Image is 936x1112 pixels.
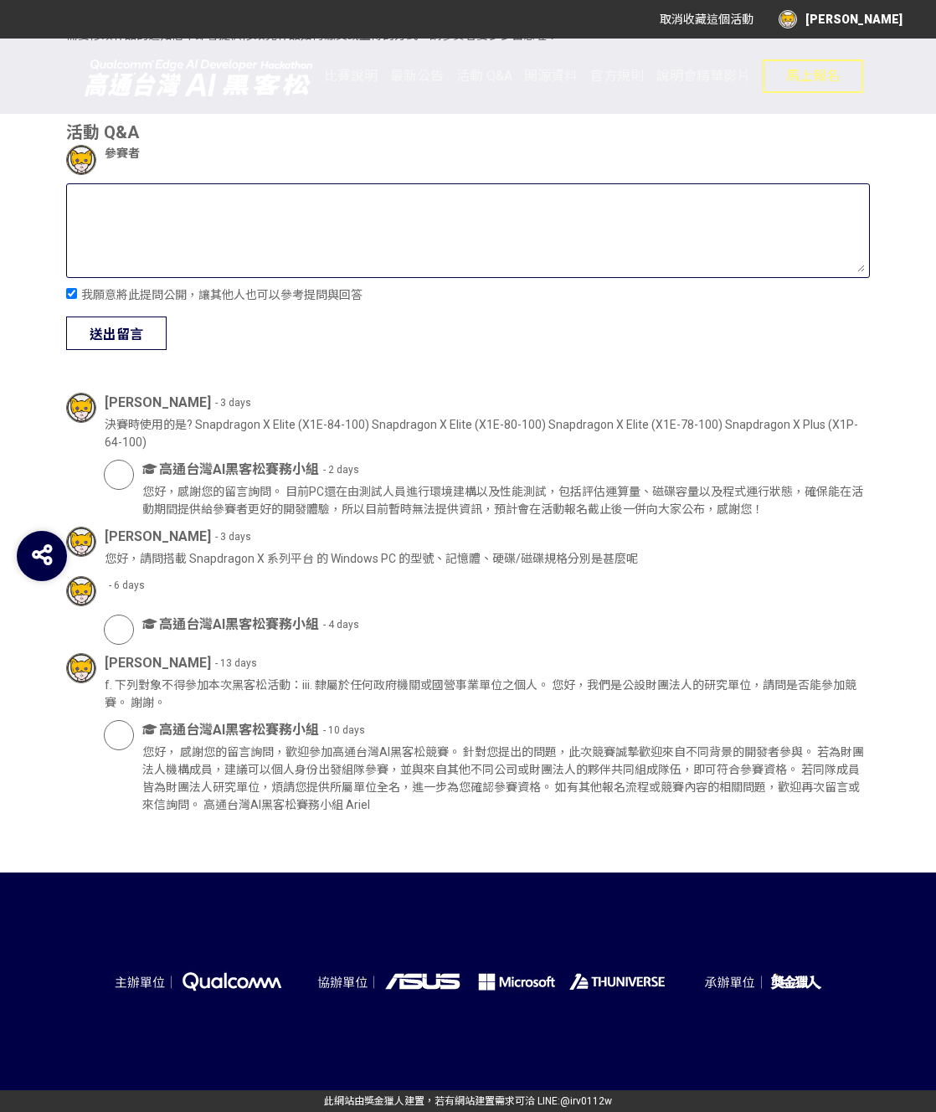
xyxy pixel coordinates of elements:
[159,460,319,480] span: 高通台灣AI黑客松賽務小組
[456,68,512,84] span: 活動 Q&A
[105,677,870,712] div: f. 下列對象不得參加本次黑客松活動：iii. 隸屬於任何政府機關或國營事業單位之個人。 您好，我們是公設財團法人的研究單位，請問是否能參加競賽。 謝謝。
[142,744,870,814] div: 您好， 感謝您的留言詢問，歡迎參加高通台灣AI黑客松競賽。 針對您提出的問題，此次競賽誠摯歡迎來自不同背景的開發者參與。 若為財團法人機構成員，建議可以個人身份出發組隊參賽，並與來自其他不同公司...
[524,39,578,114] a: 開源資料
[456,39,512,114] a: 活動 Q&A
[66,288,77,299] input: 我願意將此提問公開，讓其他人也可以參考提問與回答
[390,68,444,84] span: 最新公告
[105,145,140,162] div: 參賽者
[215,397,251,409] span: - 3 days
[590,39,644,114] a: 官方規則
[786,68,840,84] span: 馬上報名
[763,59,863,93] button: 馬上報名
[66,122,139,142] span: 活動 Q&A
[215,531,251,543] span: - 3 days
[159,615,319,635] span: 高通台灣AI黑客松賽務小組
[105,550,870,568] div: 您好，請問搭載 Snapdragon X 系列平台 的 Windows PC 的型號、記憶體、硬碟/磁碟規格分別是甚麼呢
[656,68,750,84] span: 說明會精華影片
[324,1095,612,1107] span: 可洽 LINE:
[67,146,95,174] img: 參賽者
[66,317,167,350] button: 送出留言
[656,39,750,114] a: 說明會精華影片
[590,68,644,84] span: 官方規則
[324,68,378,84] span: 比賽說明
[81,288,363,301] span: 我願意將此提問公開，讓其他人也可以參考提問與回答
[105,393,211,413] span: [PERSON_NAME]
[390,39,444,114] a: 最新公告
[73,56,324,98] img: 2025高通台灣AI黑客松
[105,416,870,451] div: 決賽時使用的是? Snapdragon X Elite (X1E-84-100) Snapdragon X Elite (X1E-80-100) Snapdragon X Elite (X1E-...
[142,483,870,518] div: 您好，感謝您的留言詢問。 目前PC還在由測試人員進行環境建構以及性能測試，包括評估運算量、磁碟容量以及程式運行狀態，確保能在活動期間提供給參賽者更好的開發體驗，所以目前暫時無法提供資訊，預計會在...
[215,657,257,669] span: - 13 days
[560,1095,612,1107] a: @irv0112w
[660,13,753,26] span: 取消收藏這個活動
[524,68,578,84] span: 開源資料
[159,720,319,740] span: 高通台灣AI黑客松賽務小組
[324,39,378,114] a: 比賽說明
[105,653,211,673] span: [PERSON_NAME]
[90,327,143,342] span: 送出留言
[323,619,359,631] span: - 4 days
[323,464,359,476] span: - 2 days
[105,527,211,547] span: [PERSON_NAME]
[324,1095,515,1107] a: 此網站由獎金獵人建置，若有網站建置需求
[49,873,887,1090] img: 2025高通台灣AI黑客松
[323,724,365,736] span: - 10 days
[109,579,145,591] span: - 6 days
